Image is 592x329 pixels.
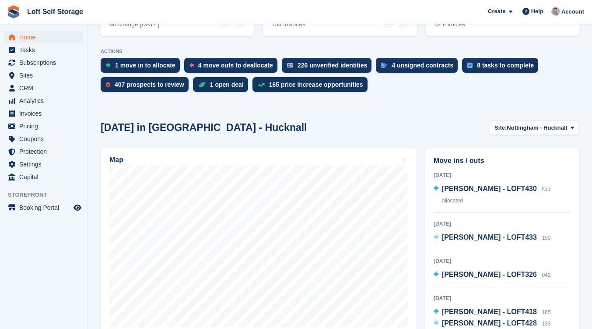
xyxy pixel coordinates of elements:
[542,235,550,241] span: 150
[434,257,571,265] div: [DATE]
[7,5,20,18] img: stora-icon-8386f47178a22dfd0bd8f6a31ec36ba5ce8667c1dd55bd0f319d3a0aa187defe.svg
[4,158,83,170] a: menu
[434,171,571,179] div: [DATE]
[551,7,560,16] img: Nik Williams
[298,62,368,69] div: 226 unverified identities
[442,271,537,278] span: [PERSON_NAME] - LOFT326
[24,4,87,19] a: Loft Self Storage
[106,82,110,87] img: prospect-51fa495bee0391a8d652442698ab0144808aea92771e9ea1ae160a38d050c398.svg
[210,81,244,88] div: 1 open deal
[19,171,72,183] span: Capital
[462,58,543,77] a: 8 tasks to complete
[434,269,550,281] a: [PERSON_NAME] - LOFT326 042
[101,77,193,96] a: 407 prospects to review
[19,158,72,170] span: Settings
[19,31,72,43] span: Home
[115,81,184,88] div: 407 prospects to review
[467,63,473,68] img: task-75834270c22a3079a89374b754ae025e5fb1db73e45f91037f5363f120a921f8.svg
[442,233,537,241] span: [PERSON_NAME] - LOFT433
[434,21,497,28] div: 62 invoices
[4,44,83,56] a: menu
[282,58,376,77] a: 226 unverified identities
[4,31,83,43] a: menu
[109,156,123,164] h2: Map
[381,63,387,68] img: contract_signature_icon-13c848040528278c33f63329250d36e43548de30e8caae1d1a13099fd9432cc5.svg
[258,83,265,87] img: price_increase_opportunities-93ffe204e8149a01c8c9dc8f82e8f89637d9d84a8eef4429ea346261dce0b2c0.svg
[19,202,72,214] span: Booking Portal
[72,202,83,213] a: Preview store
[488,7,505,16] span: Create
[376,58,462,77] a: 4 unsigned contracts
[490,120,579,135] button: Site: Nottingham - Hucknall
[19,107,72,120] span: Invoices
[189,63,194,68] img: move_outs_to_deallocate_icon-f764333ba52eb49d3ac5e1228854f67142a1ed5810a6f6cc68b1a99e826820c5.svg
[193,77,252,96] a: 1 open deal
[184,58,282,77] a: 4 move outs to deallocate
[4,82,83,94] a: menu
[561,7,584,16] span: Account
[19,120,72,132] span: Pricing
[19,95,72,107] span: Analytics
[101,122,307,134] h2: [DATE] in [GEOGRAPHIC_DATA] - Hucknall
[4,171,83,183] a: menu
[434,184,571,206] a: [PERSON_NAME] - LOFT430 Not allocated
[4,95,83,107] a: menu
[4,69,83,81] a: menu
[198,81,206,88] img: deal-1b604bf984904fb50ccaf53a9ad4b4a5d6e5aea283cecdc64d6e3604feb123c2.svg
[434,156,571,166] h2: Move ins / outs
[442,185,537,192] span: [PERSON_NAME] - LOFT430
[252,77,372,96] a: 165 price increase opportunities
[8,191,87,199] span: Storefront
[101,49,579,54] p: ACTIONS
[4,145,83,158] a: menu
[531,7,543,16] span: Help
[434,232,550,244] a: [PERSON_NAME] - LOFT433 150
[494,124,507,132] span: Site:
[101,58,184,77] a: 1 move in to allocate
[477,62,534,69] div: 8 tasks to complete
[19,133,72,145] span: Coupons
[542,272,550,278] span: 042
[109,21,159,28] div: No change [DATE]
[4,107,83,120] a: menu
[442,319,537,327] span: [PERSON_NAME] - LOFT428
[4,133,83,145] a: menu
[434,294,571,302] div: [DATE]
[442,308,537,315] span: [PERSON_NAME] - LOFT418
[4,120,83,132] a: menu
[19,145,72,158] span: Protection
[392,62,453,69] div: 4 unsigned contracts
[271,21,342,28] div: 134 invoices
[19,82,72,94] span: CRM
[19,69,72,81] span: Sites
[106,63,111,68] img: move_ins_to_allocate_icon-fdf77a2bb77ea45bf5b3d319d69a93e2d87916cf1d5bf7949dd705db3b84f3ca.svg
[4,202,83,214] a: menu
[198,62,273,69] div: 4 move outs to deallocate
[287,63,293,68] img: verify_identity-adf6edd0f0f0b5bbfe63781bf79b02c33cf7c696d77639b501bdc392416b5a36.svg
[507,124,567,132] span: Nottingham - Hucknall
[434,307,550,318] a: [PERSON_NAME] - LOFT418 165
[434,220,571,228] div: [DATE]
[442,186,550,204] span: Not allocated
[19,44,72,56] span: Tasks
[269,81,363,88] div: 165 price increase opportunities
[542,321,550,327] span: 133
[542,309,550,315] span: 165
[4,57,83,69] a: menu
[115,62,175,69] div: 1 move in to allocate
[19,57,72,69] span: Subscriptions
